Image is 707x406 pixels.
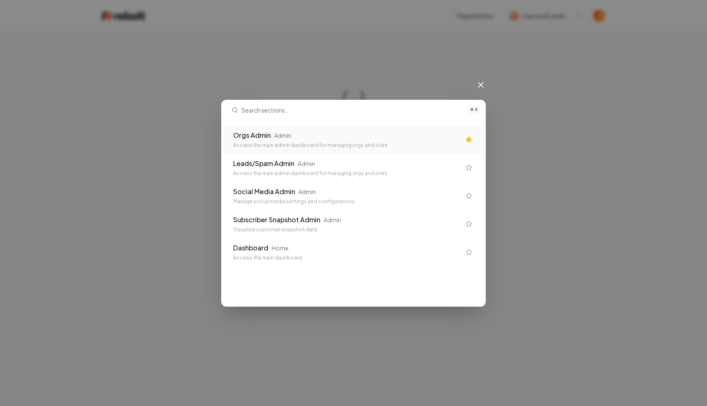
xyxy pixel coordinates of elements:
[299,187,316,196] div: Admin
[324,216,341,224] div: Admin
[233,142,461,149] div: Access the main admin dashboard for managing orgs and sites
[233,215,320,225] div: Subscriber Snapshot Admin
[233,170,461,177] div: Access the main admin dashboard for managing orgs and sites
[233,198,461,205] div: Manage social media settings and configurations
[222,120,485,271] div: Search sections...
[274,131,291,139] div: Admin
[233,226,461,233] div: Visualize customer snapshot data
[298,159,315,168] div: Admin
[272,244,289,252] div: Home
[233,130,271,140] div: Orgs Admin
[233,243,268,253] div: Dashboard
[233,159,294,168] div: Leads/Spam Admin
[241,100,463,120] input: Search sections...
[233,187,295,197] div: Social Media Admin
[233,255,461,261] div: Access the main dashboard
